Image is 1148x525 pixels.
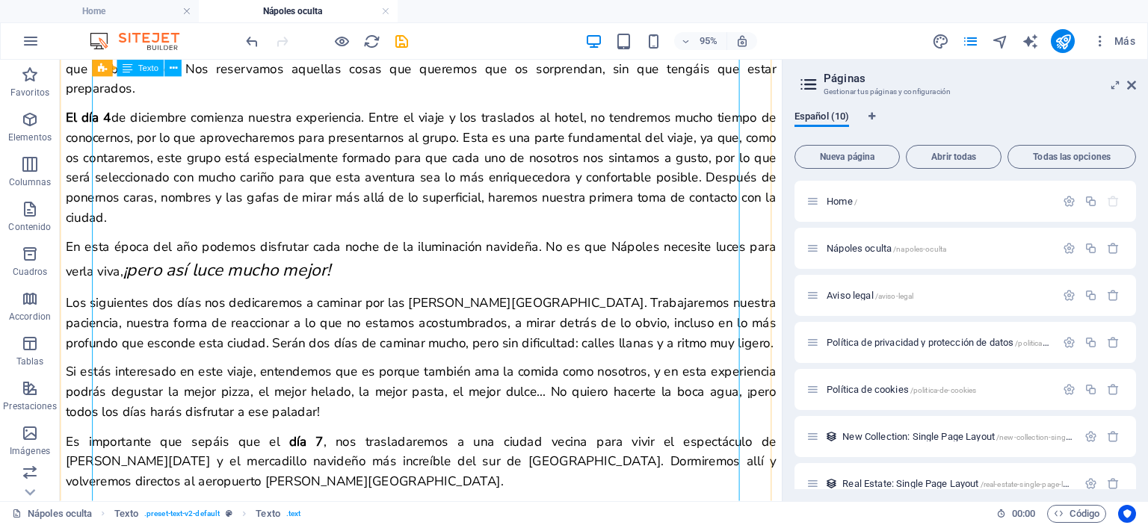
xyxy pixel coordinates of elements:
nav: breadcrumb [114,505,301,523]
div: Política de privacidad y protección de datos/politica-de-privacidad-y-proteccion-de-datos [822,338,1055,347]
button: text_generator [1021,32,1039,50]
div: Duplicar [1084,289,1097,302]
span: Código [1054,505,1099,523]
p: Cuadros [13,266,48,278]
p: Elementos [8,131,52,143]
span: Haz clic para seleccionar y doble clic para editar [256,505,280,523]
button: undo [243,32,261,50]
span: /new-collection-single-page-layout [996,433,1114,441]
button: Código [1047,505,1106,523]
img: Editor Logo [86,32,198,50]
div: Configuración [1063,336,1076,349]
i: Deshacer: Cambiar texto (Ctrl+Z) [244,33,261,50]
div: Eliminar [1107,336,1120,349]
span: . preset-text-v2-default [144,505,220,523]
span: : [1022,508,1025,519]
span: / [854,198,857,206]
span: Haz clic para abrir la página [827,290,913,301]
span: Más [1093,34,1135,49]
div: Este diseño se usa como una plantilla para todos los elementos (como por ejemplo un post de un bl... [825,477,838,490]
a: Haz clic para cancelar la selección y doble clic para abrir páginas [12,505,92,523]
span: Haz clic para abrir la página [827,196,857,207]
div: Eliminar [1107,383,1120,396]
h6: Tiempo de la sesión [996,505,1036,523]
button: Nueva página [794,145,900,169]
i: Al redimensionar, ajustar el nivel de zoom automáticamente para ajustarse al dispositivo elegido. [735,34,749,48]
span: Haz clic para seleccionar y doble clic para editar [114,505,138,523]
div: Política de cookies/politica-de-cookies [822,385,1055,394]
button: navigator [991,32,1009,50]
div: Duplicar [1084,242,1097,255]
div: Configuración [1063,195,1076,208]
div: La página principal no puede eliminarse [1107,195,1120,208]
span: /real-estate-single-page-layout [981,480,1082,488]
p: Prestaciones [3,400,56,412]
span: Haz clic para abrir la página [842,431,1113,442]
span: /aviso-legal [875,292,914,300]
button: Haz clic para salir del modo de previsualización y seguir editando [333,32,351,50]
i: Guardar (Ctrl+S) [393,33,410,50]
i: Publicar [1055,33,1072,50]
div: Configuración [1084,477,1097,490]
div: New Collection: Single Page Layout/new-collection-single-page-layout [838,432,1077,441]
button: Usercentrics [1118,505,1136,523]
button: pages [961,32,979,50]
span: /napoles-oculta [893,245,946,253]
button: save [392,32,410,50]
h4: Nápoles oculta [199,3,398,19]
button: design [931,32,949,50]
h3: Gestionar tus páginas y configuración [824,85,1106,99]
p: Columnas [9,176,52,188]
span: . text [286,505,300,523]
div: Configuración [1063,289,1076,302]
span: 00 00 [1012,505,1035,523]
div: Eliminar [1107,289,1120,302]
p: Contenido [8,221,51,233]
i: Páginas (Ctrl+Alt+S) [962,33,979,50]
span: Todas las opciones [1014,152,1129,161]
div: Este diseño se usa como una plantilla para todos los elementos (como por ejemplo un post de un bl... [825,430,838,443]
div: Configuración [1084,430,1097,443]
div: Configuración [1063,242,1076,255]
span: Español (10) [794,108,849,128]
div: Real Estate: Single Page Layout/real-estate-single-page-layout [838,479,1077,488]
h6: 95% [697,32,720,50]
span: Abrir todas [913,152,995,161]
h2: Páginas [824,72,1136,85]
span: Haz clic para abrir la página [827,243,946,254]
i: AI Writer [1022,33,1039,50]
span: Nueva página [801,152,893,161]
div: Aviso legal/aviso-legal [822,291,1055,300]
i: Diseño (Ctrl+Alt+Y) [932,33,949,50]
i: Volver a cargar página [363,33,380,50]
button: Más [1087,29,1141,53]
div: Eliminar [1107,242,1120,255]
p: Accordion [9,311,51,323]
div: Nápoles oculta/napoles-oculta [822,243,1055,253]
i: Este elemento es un preajuste personalizable [226,509,232,518]
i: Navegador [992,33,1009,50]
button: Abrir todas [906,145,1002,169]
span: /politica-de-cookies [910,386,977,394]
p: Imágenes [10,445,50,457]
button: publish [1051,29,1075,53]
div: Pestañas de idiomas [794,111,1136,139]
div: Eliminar [1107,430,1120,443]
button: reload [362,32,380,50]
p: Favoritos [10,87,49,99]
span: Texto [138,64,158,72]
div: Eliminar [1107,477,1120,490]
div: Duplicar [1084,383,1097,396]
div: Configuración [1063,383,1076,396]
span: Haz clic para abrir la página [842,478,1082,489]
p: Tablas [16,355,44,367]
button: 95% [674,32,727,50]
div: Home/ [822,196,1055,206]
div: Duplicar [1084,195,1097,208]
span: Haz clic para abrir la página [827,384,976,395]
button: Todas las opciones [1007,145,1136,169]
div: Duplicar [1084,336,1097,349]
